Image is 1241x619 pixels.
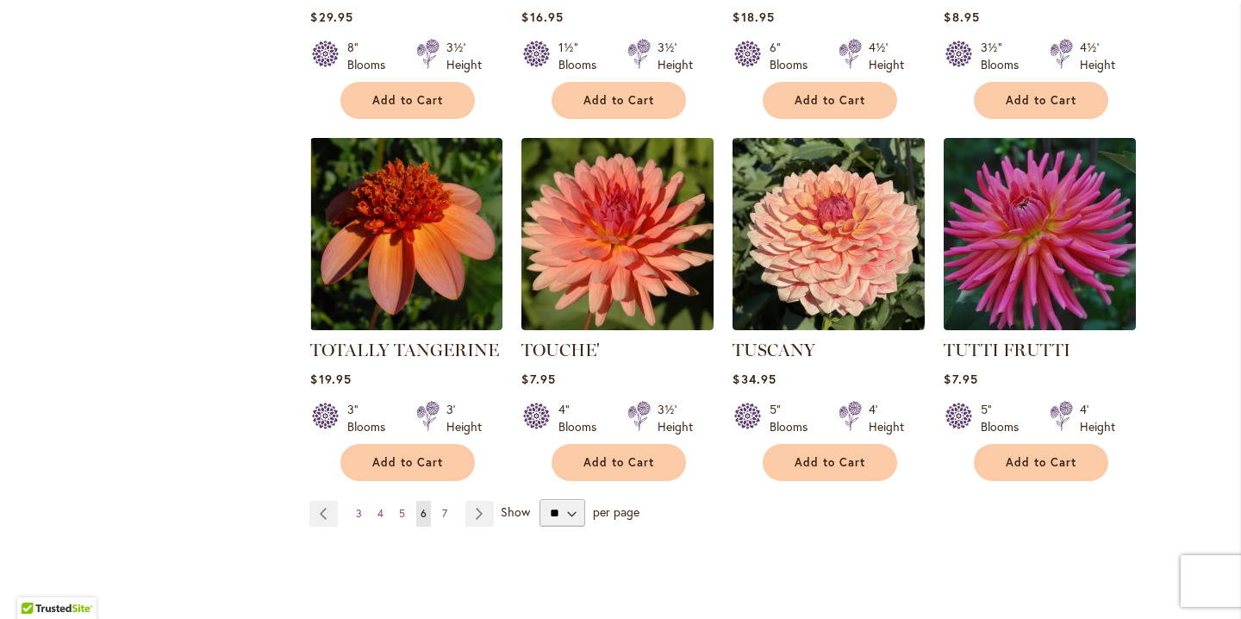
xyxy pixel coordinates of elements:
[1080,39,1115,73] div: 4½' Height
[770,39,818,73] div: 6" Blooms
[944,9,979,25] span: $8.95
[795,455,865,470] span: Add to Cart
[347,39,396,73] div: 8" Blooms
[377,507,384,520] span: 4
[1006,93,1076,108] span: Add to Cart
[974,444,1108,481] button: Add to Cart
[446,401,482,435] div: 3' Height
[552,82,686,119] button: Add to Cart
[521,9,563,25] span: $16.95
[521,317,714,334] a: TOUCHE'
[446,39,482,73] div: 3½' Height
[352,501,366,527] a: 3
[763,444,897,481] button: Add to Cart
[763,82,897,119] button: Add to Cart
[733,340,815,360] a: TUSCANY
[521,340,600,360] a: TOUCHE'
[501,503,530,520] span: Show
[372,455,443,470] span: Add to Cart
[558,401,607,435] div: 4" Blooms
[310,138,502,330] img: TOTALLY TANGERINE
[974,82,1108,119] button: Add to Cart
[356,507,362,520] span: 3
[733,138,925,330] img: TUSCANY
[944,317,1136,334] a: TUTTI FRUTTI
[373,501,388,527] a: 4
[395,501,409,527] a: 5
[340,444,475,481] button: Add to Cart
[1006,455,1076,470] span: Add to Cart
[558,39,607,73] div: 1½" Blooms
[438,501,452,527] a: 7
[944,138,1136,330] img: TUTTI FRUTTI
[442,507,447,520] span: 7
[658,401,693,435] div: 3½' Height
[310,317,502,334] a: TOTALLY TANGERINE
[583,93,654,108] span: Add to Cart
[521,371,555,387] span: $7.95
[583,455,654,470] span: Add to Cart
[733,9,774,25] span: $18.95
[944,340,1070,360] a: TUTTI FRUTTI
[421,507,427,520] span: 6
[869,401,904,435] div: 4' Height
[981,39,1029,73] div: 3½" Blooms
[552,444,686,481] button: Add to Cart
[658,39,693,73] div: 3½' Height
[593,503,639,520] span: per page
[795,93,865,108] span: Add to Cart
[13,558,61,606] iframe: Launch Accessibility Center
[372,93,443,108] span: Add to Cart
[521,138,714,330] img: TOUCHE'
[340,82,475,119] button: Add to Cart
[310,340,499,360] a: TOTALLY TANGERINE
[310,9,352,25] span: $29.95
[347,401,396,435] div: 3" Blooms
[981,401,1029,435] div: 5" Blooms
[1080,401,1115,435] div: 4' Height
[399,507,405,520] span: 5
[944,371,977,387] span: $7.95
[310,371,351,387] span: $19.95
[733,317,925,334] a: TUSCANY
[770,401,818,435] div: 5" Blooms
[869,39,904,73] div: 4½' Height
[733,371,776,387] span: $34.95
